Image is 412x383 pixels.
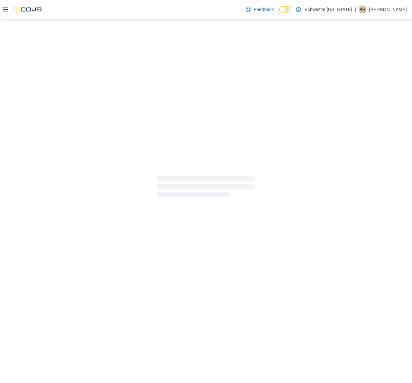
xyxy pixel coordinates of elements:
p: [PERSON_NAME] [369,6,407,13]
input: Dark Mode [279,6,293,13]
span: AR [360,6,366,13]
p: Schwazze [US_STATE] [304,6,352,13]
p: | [355,6,356,13]
a: Feedback [243,3,276,16]
span: Feedback [254,6,274,13]
span: Loading [157,177,255,198]
img: Cova [13,6,43,13]
div: Austin Ronningen [359,6,367,13]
